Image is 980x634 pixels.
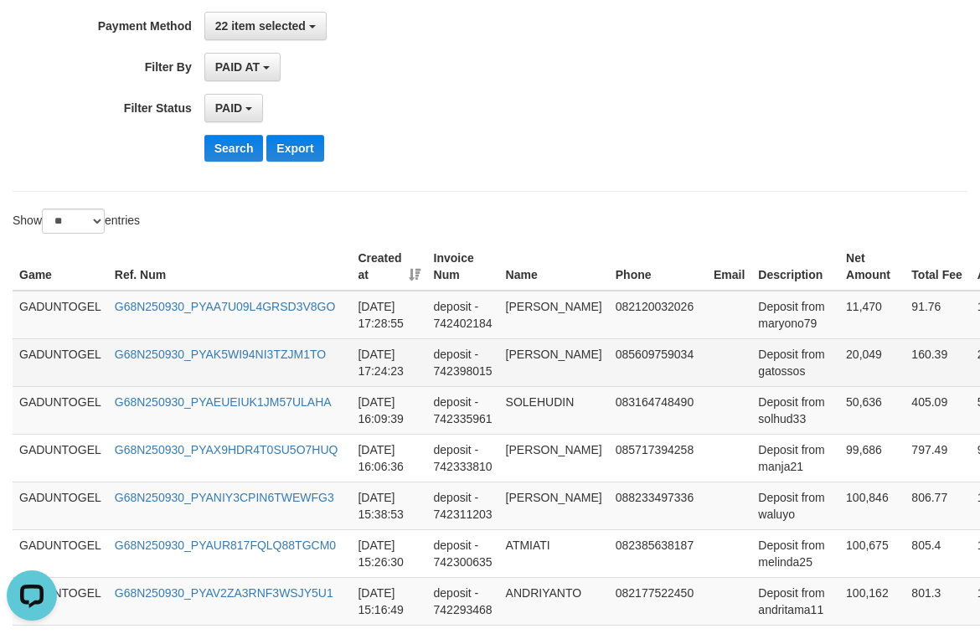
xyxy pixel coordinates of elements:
[609,482,707,529] td: 088233497336
[905,434,970,482] td: 797.49
[427,434,499,482] td: deposit - 742333810
[351,434,426,482] td: [DATE] 16:06:36
[427,291,499,339] td: deposit - 742402184
[751,434,839,482] td: Deposit from manja21
[204,94,263,122] button: PAID
[13,338,108,386] td: GADUNTOGEL
[351,529,426,577] td: [DATE] 15:26:30
[351,338,426,386] td: [DATE] 17:24:23
[13,434,108,482] td: GADUNTOGEL
[751,338,839,386] td: Deposit from gatossos
[13,482,108,529] td: GADUNTOGEL
[427,529,499,577] td: deposit - 742300635
[751,243,839,291] th: Description
[115,443,338,456] a: G68N250930_PYAX9HDR4T0SU5O7HUQ
[204,135,264,162] button: Search
[13,386,108,434] td: GADUNTOGEL
[13,243,108,291] th: Game
[108,243,352,291] th: Ref. Num
[839,243,905,291] th: Net Amount
[751,482,839,529] td: Deposit from waluyo
[351,386,426,434] td: [DATE] 16:09:39
[42,209,105,234] select: Showentries
[427,338,499,386] td: deposit - 742398015
[204,12,327,40] button: 22 item selected
[751,577,839,625] td: Deposit from andritama11
[839,577,905,625] td: 100,162
[905,243,970,291] th: Total Fee
[839,338,905,386] td: 20,049
[427,243,499,291] th: Invoice Num
[115,586,333,600] a: G68N250930_PYAV2ZA3RNF3WSJY5U1
[351,291,426,339] td: [DATE] 17:28:55
[707,243,751,291] th: Email
[499,386,609,434] td: SOLEHUDIN
[427,482,499,529] td: deposit - 742311203
[115,539,336,552] a: G68N250930_PYAUR817FQLQ88TGCM0
[499,529,609,577] td: ATMIATI
[499,577,609,625] td: ANDRIYANTO
[115,491,334,504] a: G68N250930_PYANIY3CPIN6TWEWFG3
[905,291,970,339] td: 91.76
[609,243,707,291] th: Phone
[609,529,707,577] td: 082385638187
[115,395,332,409] a: G68N250930_PYAEUEIUK1JM57ULAHA
[7,7,57,57] button: Open LiveChat chat widget
[609,386,707,434] td: 083164748490
[499,434,609,482] td: [PERSON_NAME]
[609,434,707,482] td: 085717394258
[499,291,609,339] td: [PERSON_NAME]
[839,529,905,577] td: 100,675
[13,529,108,577] td: GADUNTOGEL
[499,482,609,529] td: [PERSON_NAME]
[427,386,499,434] td: deposit - 742335961
[351,482,426,529] td: [DATE] 15:38:53
[13,291,108,339] td: GADUNTOGEL
[609,338,707,386] td: 085609759034
[215,60,260,74] span: PAID AT
[351,577,426,625] td: [DATE] 15:16:49
[609,291,707,339] td: 082120032026
[215,19,306,33] span: 22 item selected
[839,482,905,529] td: 100,846
[905,482,970,529] td: 806.77
[905,529,970,577] td: 805.4
[115,348,326,361] a: G68N250930_PYAK5WI94NI3TZJM1TO
[839,434,905,482] td: 99,686
[751,386,839,434] td: Deposit from solhud33
[905,577,970,625] td: 801.3
[905,338,970,386] td: 160.39
[115,300,336,313] a: G68N250930_PYAA7U09L4GRSD3V8GO
[499,338,609,386] td: [PERSON_NAME]
[427,577,499,625] td: deposit - 742293468
[266,135,323,162] button: Export
[751,291,839,339] td: Deposit from maryono79
[839,386,905,434] td: 50,636
[905,386,970,434] td: 405.09
[499,243,609,291] th: Name
[609,577,707,625] td: 082177522450
[13,209,140,234] label: Show entries
[751,529,839,577] td: Deposit from melinda25
[215,101,242,115] span: PAID
[204,53,281,81] button: PAID AT
[351,243,426,291] th: Created at: activate to sort column ascending
[839,291,905,339] td: 11,470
